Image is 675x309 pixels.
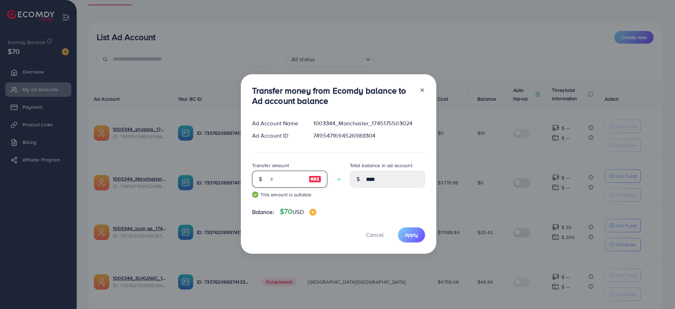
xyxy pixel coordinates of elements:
[246,119,308,127] div: Ad Account Name
[252,191,258,198] img: guide
[252,162,289,169] label: Transfer amount
[280,207,316,216] h4: $70
[292,208,303,216] span: USD
[252,86,414,106] h3: Transfer money from Ecomdy balance to Ad account balance
[309,209,316,216] img: image
[309,175,321,183] img: image
[405,231,418,238] span: Apply
[252,191,327,198] small: This amount is suitable
[357,227,392,242] button: Cancel
[246,132,308,140] div: Ad Account ID
[308,132,430,140] div: 7495471694526988304
[398,227,425,242] button: Apply
[252,208,274,216] span: Balance:
[308,119,430,127] div: 1003344_Manchaster_1745175503024
[350,162,412,169] label: Total balance in ad account
[366,231,384,239] span: Cancel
